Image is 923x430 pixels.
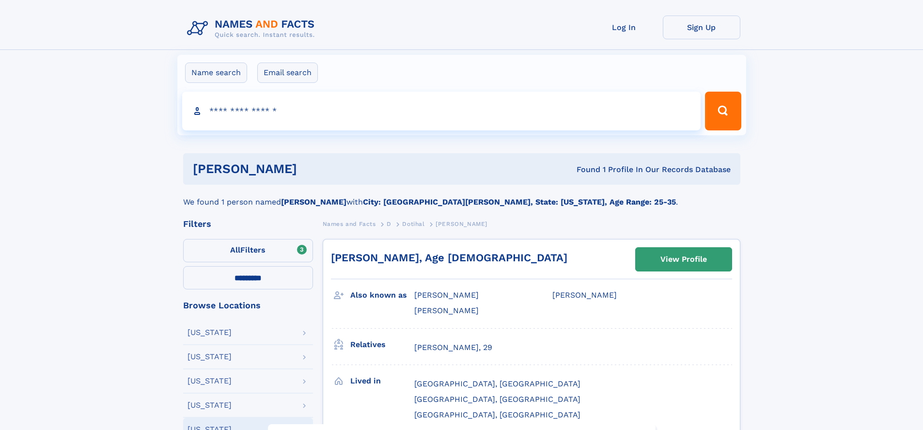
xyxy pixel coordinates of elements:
input: search input [182,92,701,130]
a: Sign Up [663,16,740,39]
h3: Also known as [350,287,414,303]
div: We found 1 person named with . [183,185,740,208]
span: [PERSON_NAME] [436,221,487,227]
span: [PERSON_NAME] [414,306,479,315]
a: Log In [585,16,663,39]
img: Logo Names and Facts [183,16,323,42]
span: Dotihal [402,221,424,227]
a: Names and Facts [323,218,376,230]
div: [US_STATE] [188,329,232,336]
a: D [387,218,391,230]
b: City: [GEOGRAPHIC_DATA][PERSON_NAME], State: [US_STATE], Age Range: 25-35 [363,197,676,207]
label: Email search [257,63,318,83]
h1: [PERSON_NAME] [193,163,437,175]
a: [PERSON_NAME], 29 [414,342,492,353]
h3: Lived in [350,373,414,389]
a: Dotihal [402,218,424,230]
span: [GEOGRAPHIC_DATA], [GEOGRAPHIC_DATA] [414,395,580,404]
button: Search Button [705,92,741,130]
a: [PERSON_NAME], Age [DEMOGRAPHIC_DATA] [331,252,567,264]
div: Browse Locations [183,301,313,310]
div: [US_STATE] [188,353,232,361]
span: [PERSON_NAME] [552,290,617,300]
span: [GEOGRAPHIC_DATA], [GEOGRAPHIC_DATA] [414,410,580,419]
div: Filters [183,220,313,228]
span: All [230,245,240,255]
div: Found 1 Profile In Our Records Database [437,164,731,175]
label: Name search [185,63,247,83]
a: View Profile [636,248,732,271]
span: [PERSON_NAME] [414,290,479,300]
div: View Profile [660,248,707,271]
label: Filters [183,239,313,262]
span: [GEOGRAPHIC_DATA], [GEOGRAPHIC_DATA] [414,379,580,388]
span: D [387,221,391,227]
h3: Relatives [350,336,414,353]
div: [US_STATE] [188,377,232,385]
b: [PERSON_NAME] [281,197,346,207]
div: [US_STATE] [188,401,232,409]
